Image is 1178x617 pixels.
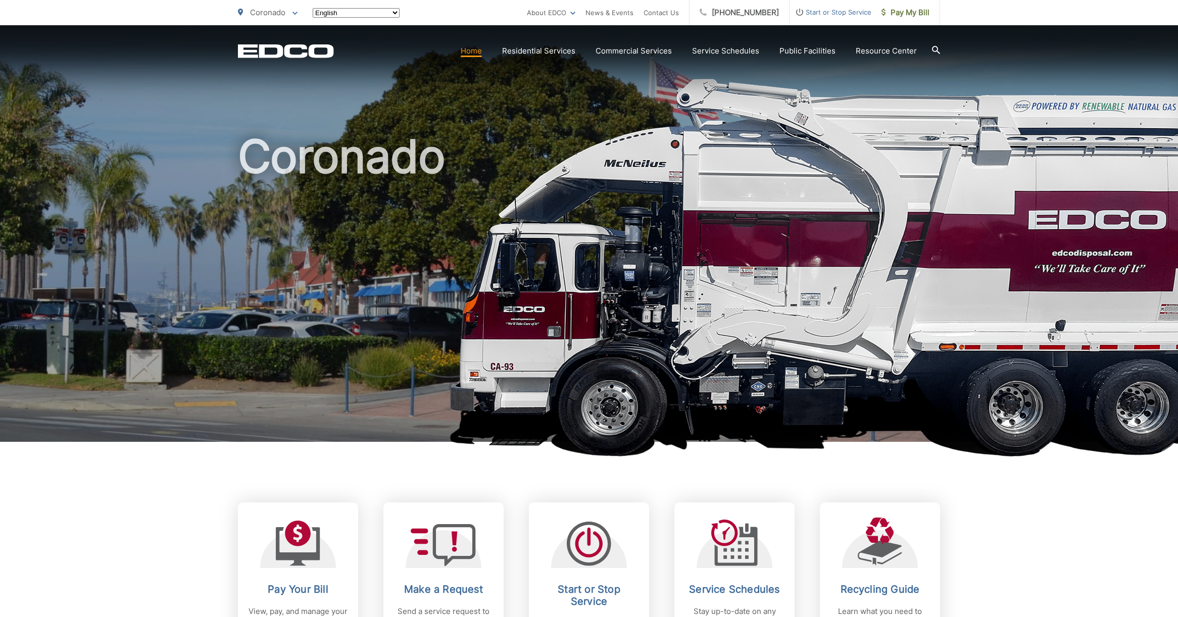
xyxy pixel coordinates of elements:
[692,45,759,57] a: Service Schedules
[248,583,348,595] h2: Pay Your Bill
[856,45,917,57] a: Resource Center
[644,7,679,19] a: Contact Us
[881,7,929,19] span: Pay My Bill
[527,7,575,19] a: About EDCO
[502,45,575,57] a: Residential Services
[684,583,784,595] h2: Service Schedules
[238,44,334,58] a: EDCD logo. Return to the homepage.
[461,45,482,57] a: Home
[394,583,494,595] h2: Make a Request
[830,583,930,595] h2: Recycling Guide
[779,45,836,57] a: Public Facilities
[596,45,672,57] a: Commercial Services
[313,8,400,18] select: Select a language
[250,8,285,17] span: Coronado
[238,131,940,451] h1: Coronado
[585,7,633,19] a: News & Events
[539,583,639,607] h2: Start or Stop Service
